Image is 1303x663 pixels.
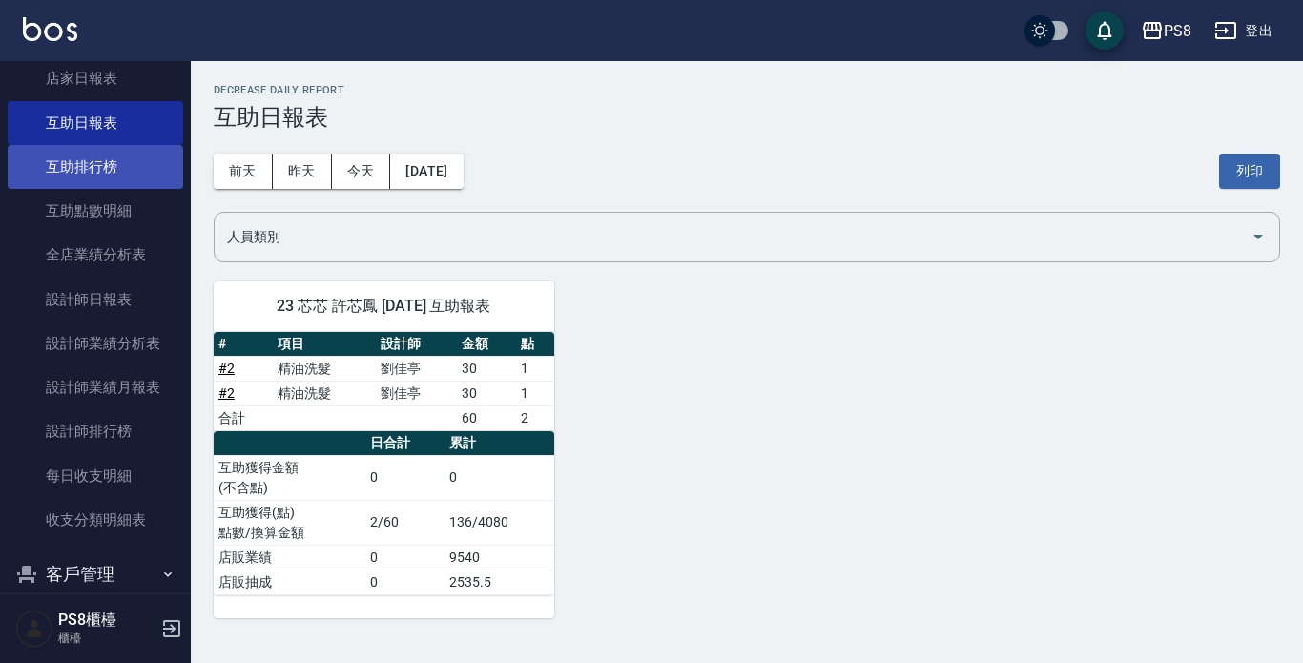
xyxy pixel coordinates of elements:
button: 客戶管理 [8,549,183,599]
a: 互助點數明細 [8,189,183,233]
a: 互助排行榜 [8,145,183,189]
td: 0 [365,455,445,500]
td: 劉佳亭 [376,356,457,381]
td: 精油洗髮 [273,381,376,405]
p: 櫃檯 [58,630,155,647]
td: 互助獲得(點) 點數/換算金額 [214,500,365,545]
a: 設計師排行榜 [8,409,183,453]
a: #2 [218,385,235,401]
div: PS8 [1164,19,1191,43]
td: 2 [516,405,553,430]
h2: Decrease Daily Report [214,84,1280,96]
td: 1 [516,381,553,405]
td: 劉佳亭 [376,381,457,405]
th: 金額 [457,332,516,357]
td: 0 [365,570,445,594]
button: 列印 [1219,154,1280,189]
img: Person [15,610,53,648]
td: 9540 [445,545,553,570]
table: a dense table [214,332,554,431]
button: PS8 [1133,11,1199,51]
th: 設計師 [376,332,457,357]
td: 合計 [214,405,273,430]
button: 今天 [332,154,391,189]
a: 設計師日報表 [8,278,183,321]
a: 設計師業績月報表 [8,365,183,409]
td: 30 [457,381,516,405]
input: 人員名稱 [222,220,1243,254]
a: 收支分類明細表 [8,498,183,542]
a: #2 [218,361,235,376]
td: 精油洗髮 [273,356,376,381]
h3: 互助日報表 [214,104,1280,131]
button: Open [1243,221,1273,252]
button: [DATE] [390,154,463,189]
td: 0 [445,455,553,500]
button: 登出 [1207,13,1280,49]
button: save [1086,11,1124,50]
td: 1 [516,356,553,381]
table: a dense table [214,431,554,595]
button: 昨天 [273,154,332,189]
a: 全店業績分析表 [8,233,183,277]
td: 60 [457,405,516,430]
td: 0 [365,545,445,570]
a: 互助日報表 [8,101,183,145]
td: 2/60 [365,500,445,545]
th: # [214,332,273,357]
th: 日合計 [365,431,445,456]
span: 23 芯芯 許芯鳳 [DATE] 互助報表 [237,297,531,316]
th: 累計 [445,431,553,456]
a: 設計師業績分析表 [8,321,183,365]
td: 互助獲得金額 (不含點) [214,455,365,500]
a: 店家日報表 [8,56,183,100]
td: 店販業績 [214,545,365,570]
th: 點 [516,332,553,357]
td: 136/4080 [445,500,553,545]
td: 店販抽成 [214,570,365,594]
img: Logo [23,17,77,41]
td: 30 [457,356,516,381]
button: 前天 [214,154,273,189]
td: 2535.5 [445,570,553,594]
a: 每日收支明細 [8,454,183,498]
h5: PS8櫃檯 [58,611,155,630]
th: 項目 [273,332,376,357]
